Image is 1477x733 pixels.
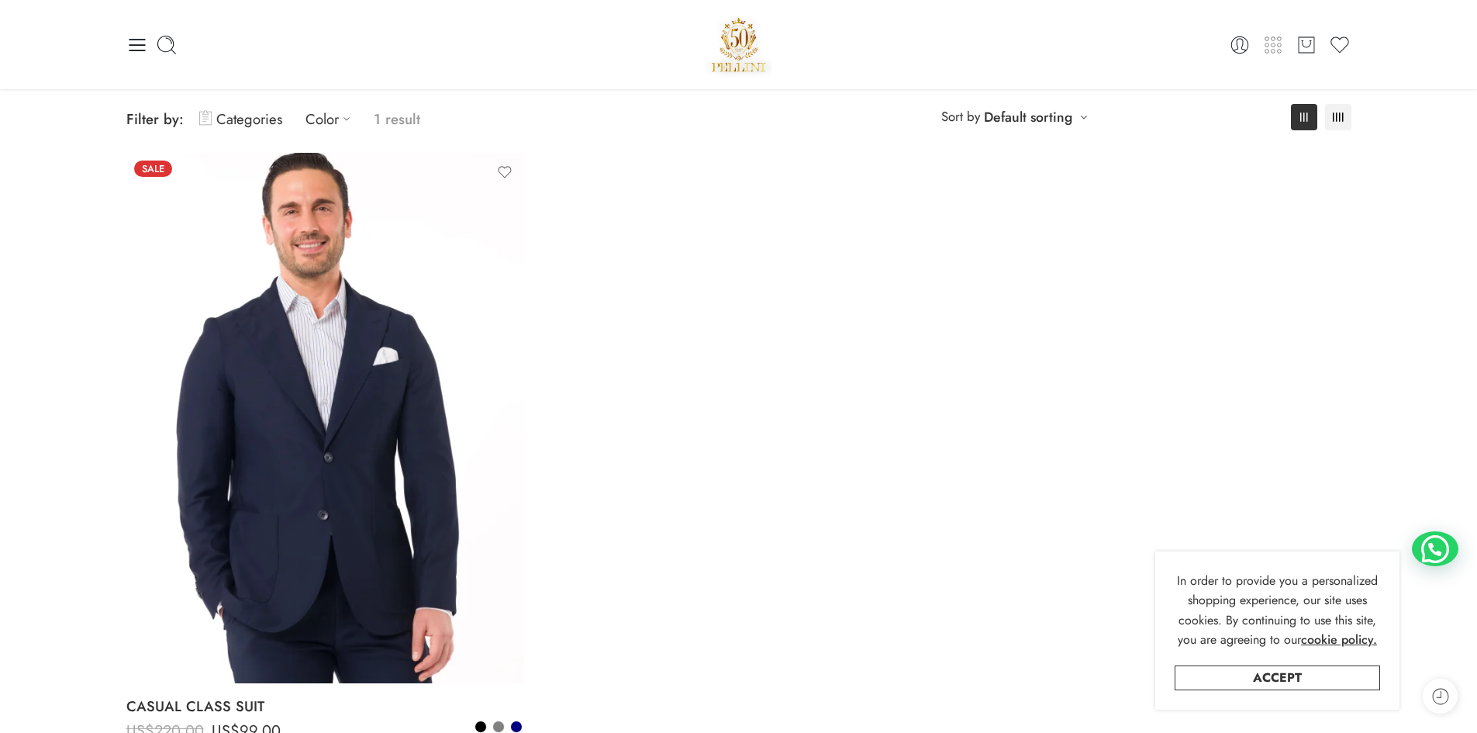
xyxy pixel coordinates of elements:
span: Filter by: [126,109,184,130]
a: Cart [1296,34,1317,56]
img: Pellini [706,12,772,78]
span: Sale [134,161,172,177]
span: Sort by [941,104,980,130]
a: CASUAL CLASS SUIT [126,691,524,722]
span: In order to provide you a personalized shopping experience, our site uses cookies. By continuing ... [1177,572,1378,649]
a: Wishlist [1329,34,1351,56]
a: Default sorting [984,106,1072,128]
p: 1 result [374,101,420,137]
a: cookie policy. [1301,630,1377,650]
a: Color [305,101,358,137]
a: Accept [1175,666,1380,690]
a: Categories [199,101,282,137]
a: Pellini - [706,12,772,78]
a: Login / Register [1229,34,1251,56]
